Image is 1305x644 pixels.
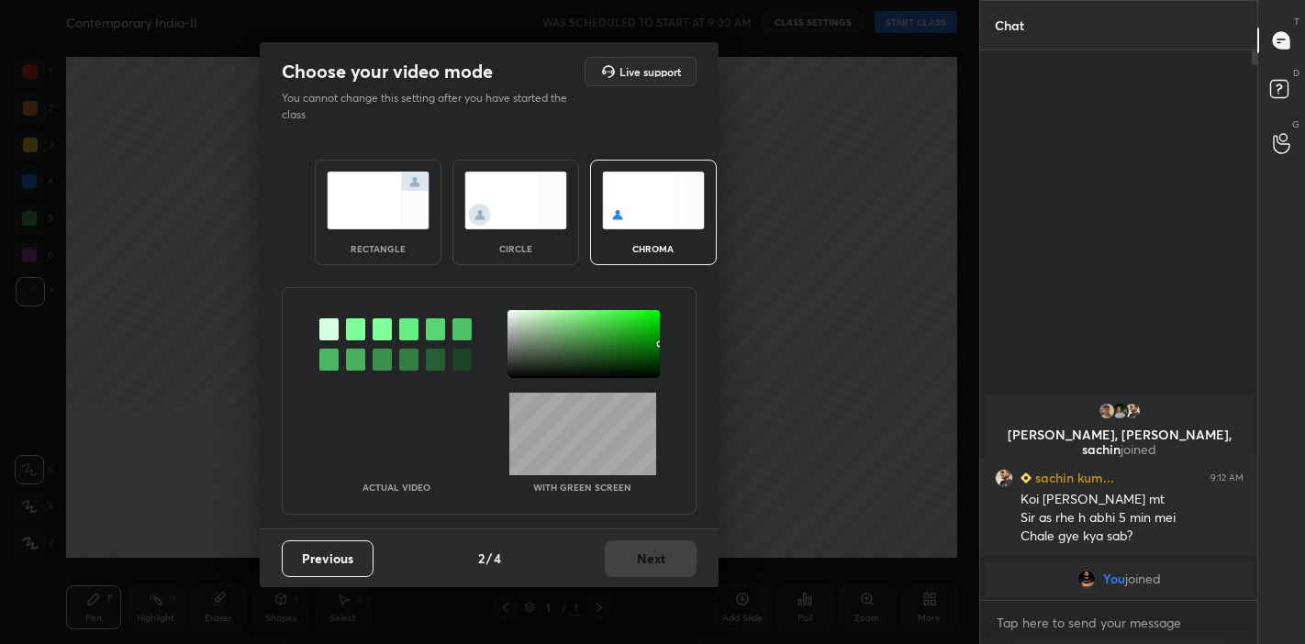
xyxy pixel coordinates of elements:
[1110,402,1128,420] img: 0014f258d411495f893932405d2cc23e.jpg
[327,172,429,229] img: normalScreenIcon.ae25ed63.svg
[995,469,1013,487] img: aa4afc4cda4c46b782767ec53d0ea348.jpg
[479,244,552,253] div: circle
[980,391,1258,601] div: grid
[1103,572,1125,586] span: You
[362,483,430,492] p: Actual Video
[1121,440,1156,458] span: joined
[486,549,492,568] h4: /
[282,60,493,83] h2: Choose your video mode
[617,244,690,253] div: chroma
[1021,472,1032,483] img: Learner_Badge_beginner_1_8b307cf2a0.svg
[1292,117,1299,131] p: G
[1122,402,1141,420] img: aa4afc4cda4c46b782767ec53d0ea348.jpg
[1125,572,1161,586] span: joined
[282,90,579,123] p: You cannot change this setting after you have started the class
[619,66,681,77] h5: Live support
[1021,491,1244,509] div: Koi [PERSON_NAME] mt
[478,549,485,568] h4: 2
[464,172,567,229] img: circleScreenIcon.acc0effb.svg
[1097,402,1115,420] img: e8f07ba781b2499185e27514ed1b9ab4.jpg
[1210,472,1244,483] div: 9:12 AM
[602,172,705,229] img: chromaScreenIcon.c19ab0a0.svg
[282,540,374,577] button: Previous
[341,244,415,253] div: rectangle
[533,483,631,492] p: With green screen
[1021,509,1244,527] div: Sir as rhe h abhi 5 min mei
[494,549,501,568] h4: 4
[1294,15,1299,28] p: T
[1293,66,1299,80] p: D
[1032,468,1114,487] h6: sachin kum...
[996,427,1243,457] p: [PERSON_NAME], [PERSON_NAME], sachin
[980,1,1039,50] p: Chat
[1021,527,1244,546] div: Chale gye kya sab?
[1077,570,1096,588] img: 666fa0eaabd6440c939b188099b6a4ed.jpg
